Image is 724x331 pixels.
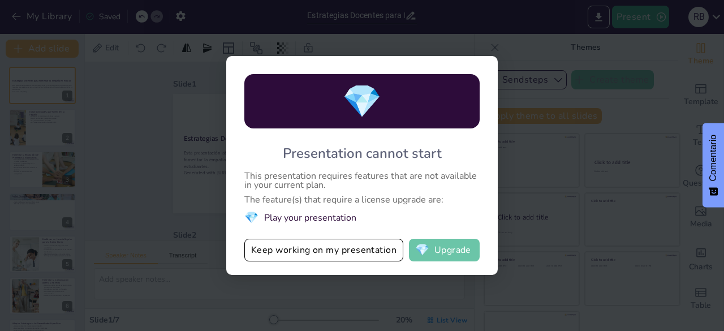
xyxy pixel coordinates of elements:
div: This presentation requires features that are not available in your current plan. [244,171,480,190]
button: Keep working on my presentation [244,239,403,261]
span: diamond [342,80,382,123]
li: Play your presentation [244,210,480,225]
span: diamond [415,244,429,256]
button: diamondUpgrade [409,239,480,261]
div: Presentation cannot start [283,144,442,162]
button: Comentarios - Mostrar encuesta [703,123,724,208]
font: Comentario [708,135,718,182]
div: The feature(s) that require a license upgrade are: [244,195,480,204]
span: diamond [244,210,258,225]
